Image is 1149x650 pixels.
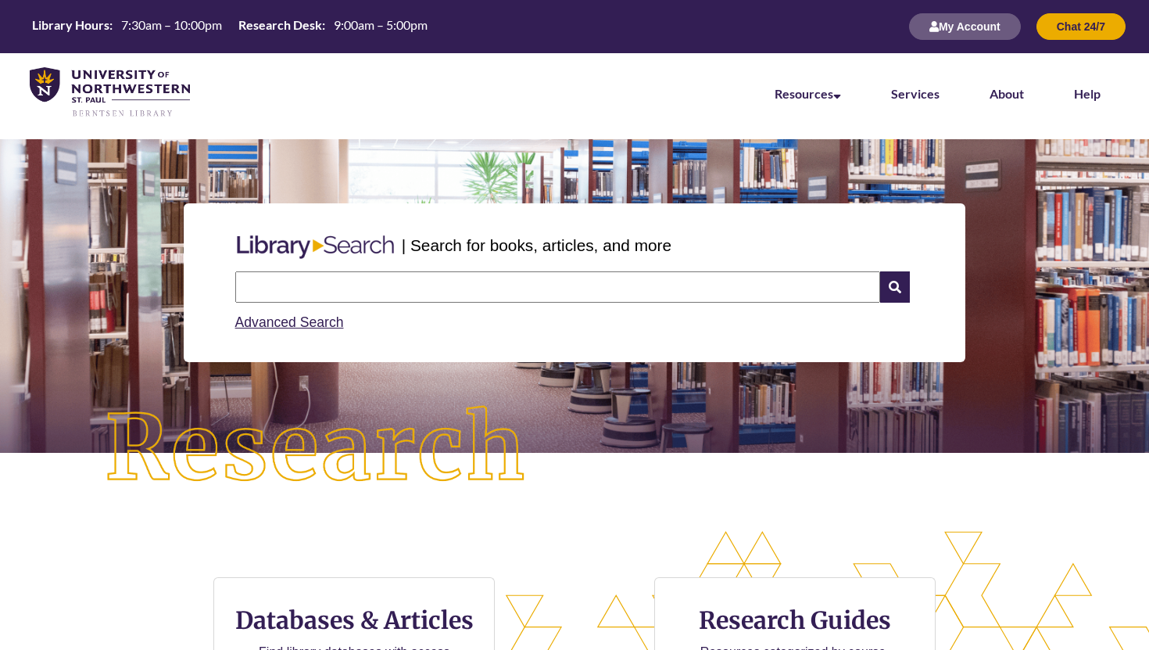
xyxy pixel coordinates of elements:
[26,16,434,36] table: Hours Today
[1074,86,1101,101] a: Help
[909,13,1021,40] button: My Account
[990,86,1024,101] a: About
[880,271,910,303] i: Search
[227,605,481,635] h3: Databases & Articles
[235,314,344,330] a: Advanced Search
[229,229,402,265] img: Libary Search
[1036,13,1126,40] button: Chat 24/7
[121,17,222,32] span: 7:30am – 10:00pm
[58,359,575,539] img: Research
[668,605,922,635] h3: Research Guides
[891,86,940,101] a: Services
[26,16,434,38] a: Hours Today
[1036,20,1126,33] a: Chat 24/7
[26,16,115,34] th: Library Hours:
[30,67,190,118] img: UNWSP Library Logo
[334,17,428,32] span: 9:00am – 5:00pm
[775,86,841,101] a: Resources
[402,233,671,257] p: | Search for books, articles, and more
[232,16,328,34] th: Research Desk:
[909,20,1021,33] a: My Account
